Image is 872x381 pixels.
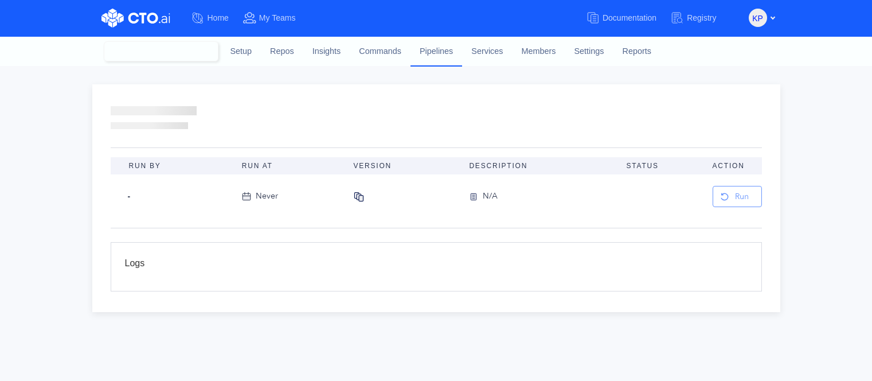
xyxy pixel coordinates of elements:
a: Members [513,36,565,67]
img: version-icon [469,190,483,204]
span: Registry [687,13,716,22]
span: KP [752,9,763,28]
a: Settings [565,36,613,67]
th: Description [460,157,617,174]
th: Version [344,157,460,174]
a: Services [462,36,512,67]
span: Documentation [603,13,656,22]
a: Insights [303,36,350,67]
button: Run [713,186,762,207]
td: - [111,174,233,219]
a: Registry [670,7,730,29]
a: Repos [261,36,303,67]
a: Home [191,7,243,29]
span: Home [208,13,229,22]
button: KP [749,9,767,27]
a: Documentation [586,7,670,29]
img: CTO.ai Logo [101,9,170,28]
th: Status [617,157,703,174]
a: Setup [221,36,261,67]
a: Reports [613,36,660,67]
th: Run By [111,157,233,174]
div: N/A [483,190,498,204]
div: Never [256,190,278,203]
a: Pipelines [410,36,462,66]
a: My Teams [243,7,310,29]
a: Commands [350,36,410,67]
th: Run At [233,157,345,174]
th: Action [703,157,762,174]
div: Logs [125,256,748,277]
span: My Teams [259,13,296,22]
